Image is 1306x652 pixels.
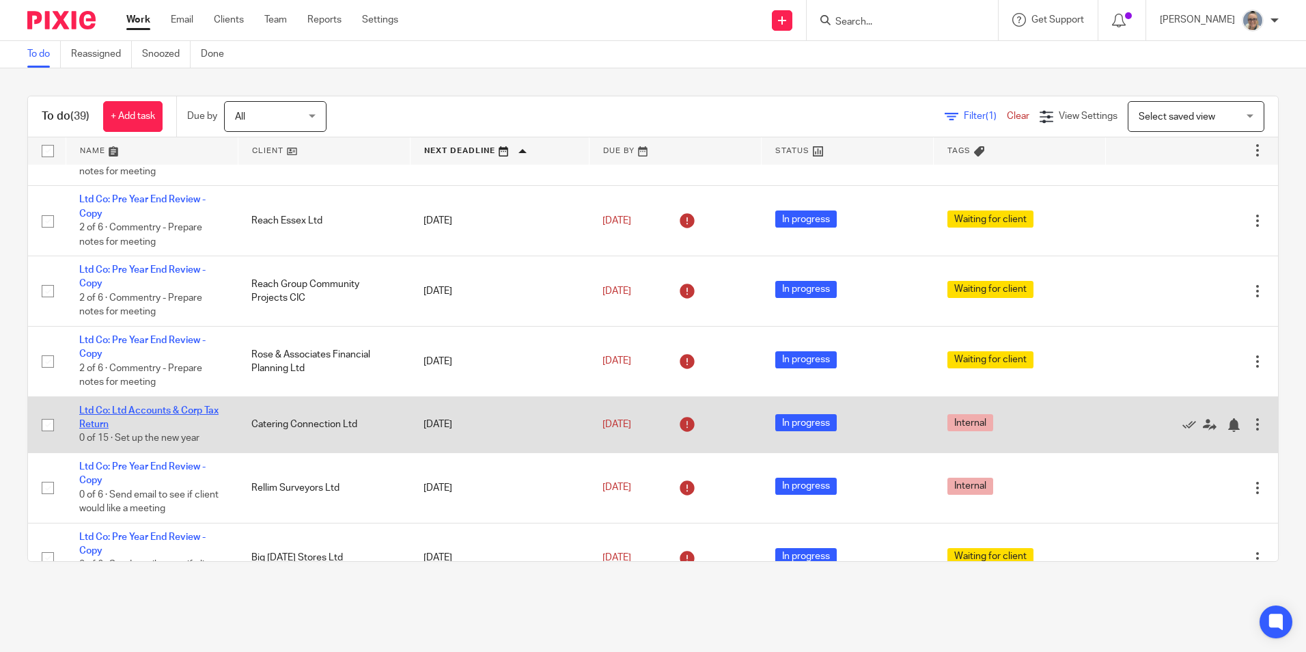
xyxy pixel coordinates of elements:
[775,351,837,368] span: In progress
[79,532,206,556] a: Ltd Co: Pre Year End Review - Copy
[238,326,410,396] td: Rose & Associates Financial Planning Ltd
[834,16,957,29] input: Search
[964,111,1007,121] span: Filter
[947,351,1033,368] span: Waiting for client
[238,186,410,256] td: Reach Essex Ltd
[602,286,631,296] span: [DATE]
[142,41,191,68] a: Snoozed
[410,523,589,593] td: [DATE]
[238,396,410,452] td: Catering Connection Ltd
[27,41,61,68] a: To do
[410,396,589,452] td: [DATE]
[79,560,219,584] span: 0 of 6 · Send email to see if client would like a meeting
[27,11,96,29] img: Pixie
[79,406,219,429] a: Ltd Co: Ltd Accounts & Corp Tax Return
[79,336,206,359] a: Ltd Co: Pre Year End Review - Copy
[79,195,206,218] a: Ltd Co: Pre Year End Review - Copy
[307,13,342,27] a: Reports
[238,452,410,523] td: Rellim Surveyors Ltd
[79,434,199,444] span: 0 of 15 · Set up the new year
[126,13,150,27] a: Work
[1031,15,1084,25] span: Get Support
[410,326,589,396] td: [DATE]
[602,357,631,366] span: [DATE]
[410,256,589,327] td: [DATE]
[264,13,287,27] a: Team
[238,256,410,327] td: Reach Group Community Projects CIC
[79,293,202,317] span: 2 of 6 · Commentry - Prepare notes for meeting
[947,147,971,154] span: Tags
[362,13,398,27] a: Settings
[947,414,993,431] span: Internal
[1007,111,1029,121] a: Clear
[214,13,244,27] a: Clients
[187,109,217,123] p: Due by
[42,109,89,124] h1: To do
[775,414,837,431] span: In progress
[1160,13,1235,27] p: [PERSON_NAME]
[986,111,997,121] span: (1)
[1139,112,1215,122] span: Select saved view
[775,281,837,298] span: In progress
[410,186,589,256] td: [DATE]
[171,13,193,27] a: Email
[103,101,163,132] a: + Add task
[79,462,206,485] a: Ltd Co: Pre Year End Review - Copy
[947,281,1033,298] span: Waiting for client
[775,478,837,495] span: In progress
[1059,111,1117,121] span: View Settings
[602,420,631,429] span: [DATE]
[238,523,410,593] td: Big [DATE] Stores Ltd
[79,364,202,388] span: 2 of 6 · Commentry - Prepare notes for meeting
[947,210,1033,228] span: Waiting for client
[79,490,219,514] span: 0 of 6 · Send email to see if client would like a meeting
[235,112,245,122] span: All
[201,41,234,68] a: Done
[79,265,206,288] a: Ltd Co: Pre Year End Review - Copy
[602,483,631,493] span: [DATE]
[947,548,1033,565] span: Waiting for client
[947,478,993,495] span: Internal
[71,41,132,68] a: Reassigned
[602,553,631,562] span: [DATE]
[79,223,202,247] span: 2 of 6 · Commentry - Prepare notes for meeting
[1242,10,1264,31] img: Website%20Headshot.png
[1182,418,1203,431] a: Mark as done
[775,548,837,565] span: In progress
[410,452,589,523] td: [DATE]
[70,111,89,122] span: (39)
[775,210,837,228] span: In progress
[602,216,631,226] span: [DATE]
